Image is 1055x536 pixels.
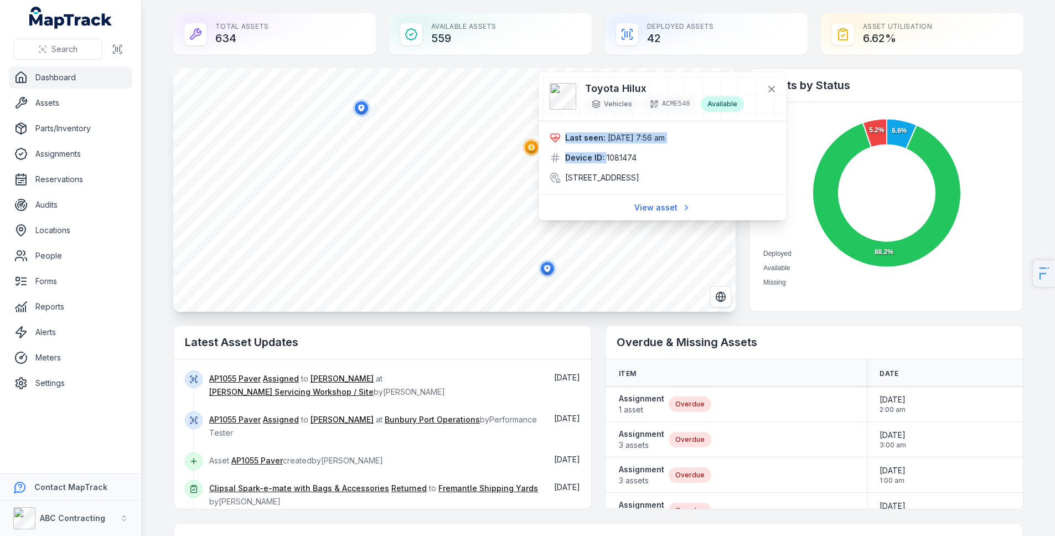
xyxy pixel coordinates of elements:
strong: Assignment [619,393,664,404]
a: Alerts [9,321,132,343]
a: Assignment3 assets [619,429,664,451]
h2: Overdue & Missing Assets [617,334,1012,350]
a: Parts/Inventory [9,117,132,140]
a: Assignments [9,143,132,165]
span: 1081474 [607,152,637,163]
strong: Device ID: [565,152,604,163]
a: Reports [9,296,132,318]
span: [DATE] [554,482,580,492]
a: AP1055 Paver [231,455,283,466]
time: 08/10/2025, 2:40:11 pm [554,414,580,423]
span: to at by [PERSON_NAME] [209,374,445,396]
time: 30/11/2024, 3:00:00 am [880,430,906,450]
span: [DATE] [880,430,906,441]
span: [DATE] [554,455,580,464]
div: Overdue [669,396,711,412]
span: Asset created by [PERSON_NAME] [209,456,383,465]
a: People [9,245,132,267]
a: Returned [391,483,427,494]
strong: Assignment [619,499,664,511]
div: Overdue [669,503,711,518]
span: 1:00 am [880,476,906,485]
span: Item [619,369,636,378]
span: 3 assets [619,475,664,486]
strong: Contact MapTrack [34,482,107,492]
canvas: Map [173,68,736,312]
a: Locations [9,219,132,241]
span: [DATE] [880,501,906,512]
span: 3 assets [619,440,664,451]
a: Clipsal Spark-e-mate with Bags & Accessories [209,483,389,494]
span: 2:00 am [880,405,906,414]
a: Fremantle Shipping Yards [438,483,538,494]
a: Settings [9,372,132,394]
time: 31/01/2025, 1:00:00 am [880,465,906,485]
span: Deployed [763,250,792,257]
h3: Toyota Hilux [585,81,744,96]
a: Assigned [263,414,299,425]
span: Vehicles [604,100,632,109]
time: 08/10/2025, 2:54:50 pm [554,373,580,382]
div: Overdue [669,467,711,483]
a: Bunbury Port Operations [385,414,480,425]
a: Assignment3 assets [619,464,664,486]
span: [STREET_ADDRESS] [565,172,639,183]
a: Meters [9,347,132,369]
span: to at by Performance Tester [209,415,537,437]
a: Forms [9,270,132,292]
a: Assets [9,92,132,114]
a: [PERSON_NAME] [311,414,374,425]
a: Assignment [619,499,664,522]
div: ACME548 [643,96,696,112]
span: [DATE] [554,373,580,382]
strong: Assignment [619,429,664,440]
a: Dashboard [9,66,132,89]
span: [DATE] 7:56 am [608,133,665,142]
time: 08/10/2025, 2:25:35 pm [554,482,580,492]
time: 09/10/2025, 7:56:12 am [608,133,665,142]
span: to by [PERSON_NAME] [209,483,538,506]
strong: ABC Contracting [40,513,105,523]
strong: Assignment [619,464,664,475]
span: Available [763,264,790,272]
a: [PERSON_NAME] Servicing Workshop / Site [209,386,374,398]
time: 08/10/2025, 2:34:29 pm [554,455,580,464]
span: 3:00 am [880,441,906,450]
a: Audits [9,194,132,216]
a: [PERSON_NAME] [311,373,374,384]
a: AP1055 Paver [209,373,261,384]
div: Overdue [669,432,711,447]
div: Available [701,96,744,112]
a: Assigned [263,373,299,384]
h2: Assets by Status [761,78,1012,93]
span: Search [51,44,77,55]
h2: Latest Asset Updates [185,334,580,350]
a: Assignment1 asset [619,393,664,415]
span: [DATE] [554,414,580,423]
time: 28/02/2025, 1:00:00 am [880,501,906,520]
time: 31/08/2024, 2:00:00 am [880,394,906,414]
a: AP1055 Paver [209,414,261,425]
a: MapTrack [29,7,112,29]
span: Date [880,369,898,378]
span: [DATE] [880,394,906,405]
a: Reservations [9,168,132,190]
button: Search [13,39,102,60]
a: View asset [627,197,698,218]
strong: Last seen: [565,132,606,143]
span: [DATE] [880,465,906,476]
span: 1 asset [619,404,664,415]
span: Missing [763,279,786,286]
button: Switch to Satellite View [710,286,731,307]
